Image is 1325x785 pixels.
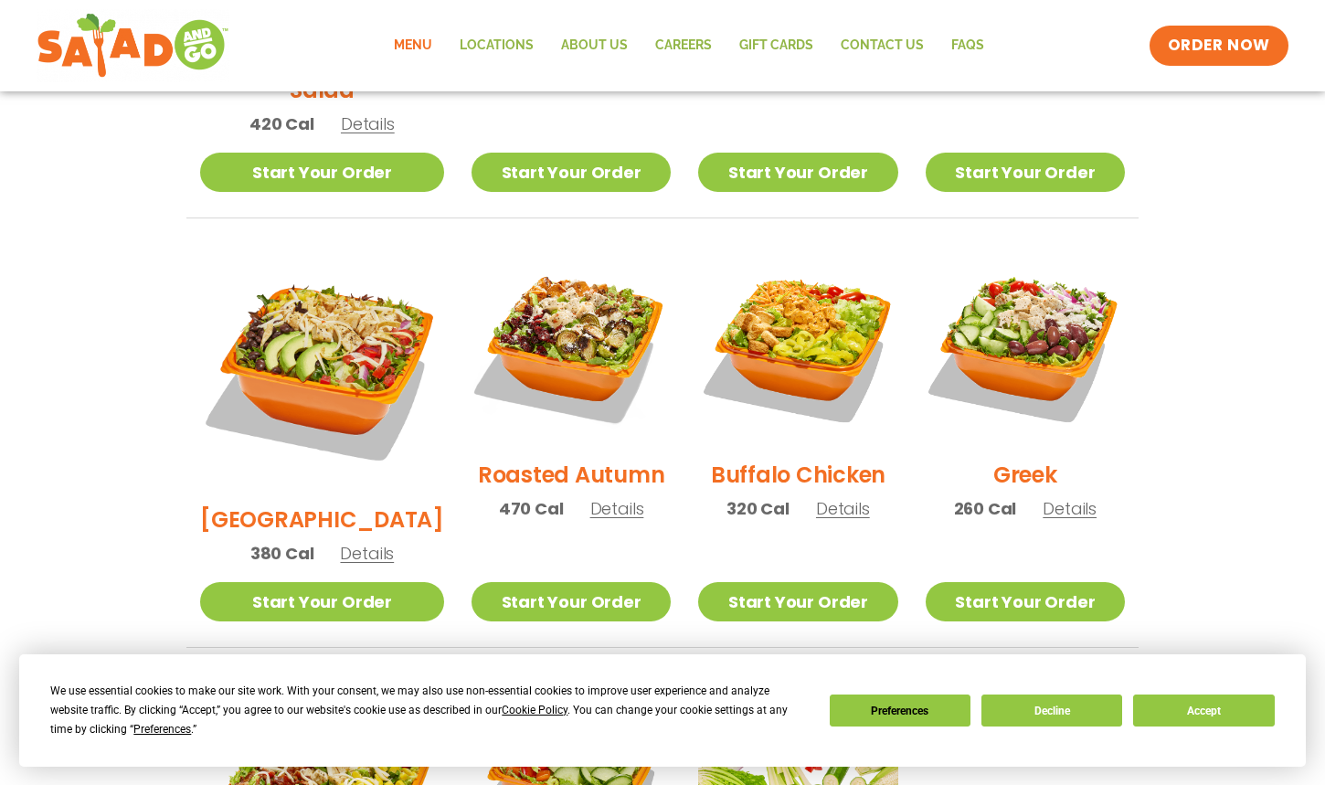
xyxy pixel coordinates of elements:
span: 260 Cal [954,496,1017,521]
a: Careers [641,25,726,67]
span: Details [1043,497,1097,520]
a: Locations [446,25,547,67]
h2: Roasted Autumn [478,459,665,491]
a: Start Your Order [698,153,897,192]
div: Cookie Consent Prompt [19,654,1306,767]
a: GIFT CARDS [726,25,827,67]
a: About Us [547,25,641,67]
span: Details [590,497,644,520]
a: Contact Us [827,25,938,67]
span: Details [340,542,394,565]
a: Start Your Order [926,582,1125,621]
span: 380 Cal [250,541,314,566]
img: Product photo for Greek Salad [926,246,1125,445]
a: Start Your Order [200,582,444,621]
button: Preferences [830,695,970,727]
h2: Greek [993,459,1057,491]
span: 320 Cal [726,496,790,521]
a: FAQs [938,25,998,67]
button: Decline [981,695,1122,727]
a: Start Your Order [472,582,671,621]
div: We use essential cookies to make our site work. With your consent, we may also use non-essential ... [50,682,807,739]
span: Preferences [133,723,191,736]
span: Details [341,112,395,135]
a: ORDER NOW [1150,26,1288,66]
a: Start Your Order [200,153,444,192]
button: Accept [1133,695,1274,727]
span: Details [816,497,870,520]
a: Start Your Order [698,582,897,621]
span: Cookie Policy [502,704,567,716]
img: Product photo for BBQ Ranch Salad [200,246,444,490]
span: 470 Cal [499,496,564,521]
img: Product photo for Buffalo Chicken Salad [698,246,897,445]
nav: Menu [380,25,998,67]
a: Menu [380,25,446,67]
span: ORDER NOW [1168,35,1270,57]
img: new-SAG-logo-768×292 [37,9,229,82]
h2: [GEOGRAPHIC_DATA] [200,504,444,536]
a: Start Your Order [472,153,671,192]
span: 420 Cal [249,111,314,136]
h2: Buffalo Chicken [711,459,885,491]
a: Start Your Order [926,153,1125,192]
img: Product photo for Roasted Autumn Salad [472,246,671,445]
